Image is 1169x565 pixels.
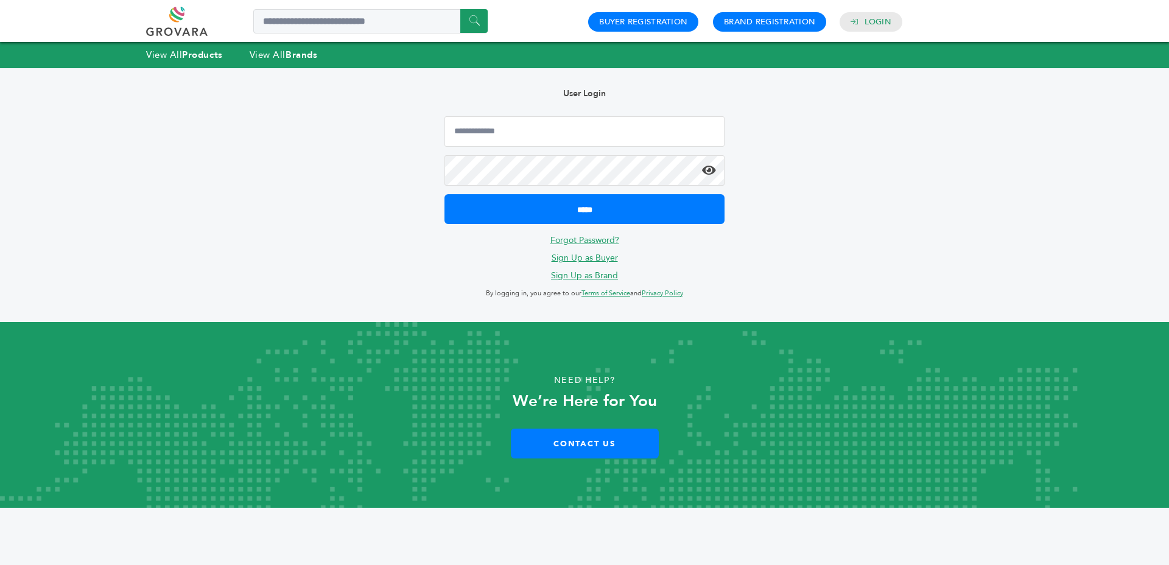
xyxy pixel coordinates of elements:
a: View AllProducts [146,49,223,61]
a: Brand Registration [724,16,815,27]
a: Buyer Registration [599,16,687,27]
a: Privacy Policy [642,289,683,298]
a: Login [865,16,891,27]
strong: Brands [286,49,317,61]
input: Email Address [444,116,725,147]
p: Need Help? [58,371,1111,390]
input: Password [444,155,725,186]
a: Contact Us [511,429,659,458]
a: Terms of Service [581,289,630,298]
b: User Login [563,88,606,99]
p: By logging in, you agree to our and [444,286,725,301]
strong: We’re Here for You [513,390,657,412]
a: Forgot Password? [550,234,619,246]
a: Sign Up as Buyer [552,252,618,264]
a: View AllBrands [250,49,318,61]
input: Search a product or brand... [253,9,488,33]
a: Sign Up as Brand [551,270,618,281]
strong: Products [182,49,222,61]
